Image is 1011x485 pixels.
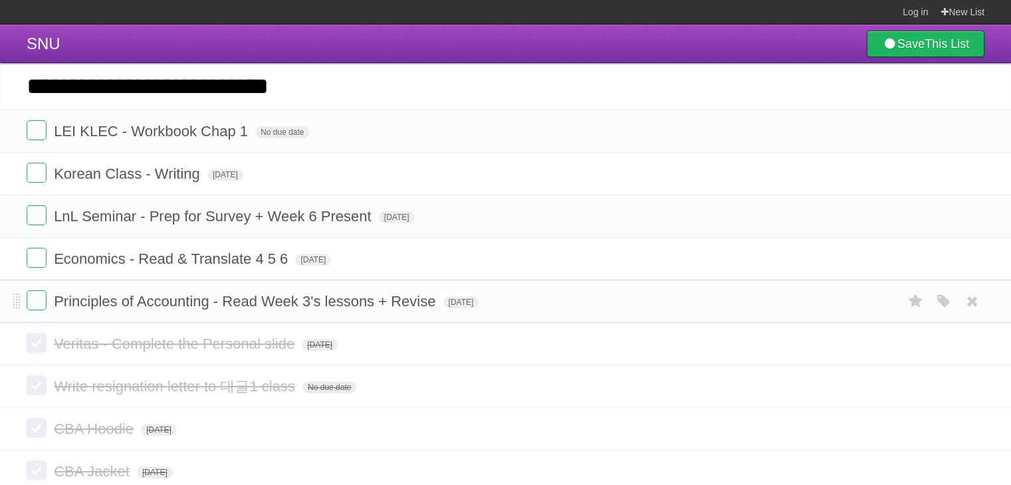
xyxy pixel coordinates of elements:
span: Economics - Read & Translate 4 5 6 [54,250,291,267]
span: No due date [255,126,309,138]
span: CBA Jacket [54,463,133,480]
label: Done [27,375,47,395]
span: LEI KLEC - Workbook Chap 1 [54,123,251,140]
span: Korean Class - Writing [54,165,203,182]
label: Done [27,418,47,438]
span: [DATE] [137,466,173,478]
span: LnL Seminar - Prep for Survey + Week 6 Present [54,208,375,225]
b: This List [925,37,969,50]
span: No due date [302,381,356,393]
label: Done [27,120,47,140]
span: CBA Hoodie [54,421,137,437]
label: Done [27,205,47,225]
label: Done [27,460,47,480]
label: Star task [903,290,929,312]
span: SNU [27,35,60,52]
span: [DATE] [443,296,479,308]
label: Done [27,248,47,268]
label: Done [27,333,47,353]
span: [DATE] [141,424,177,436]
span: [DATE] [207,169,243,181]
a: SaveThis List [867,31,984,57]
label: Done [27,290,47,310]
span: Veritas - Complete the Personal slide [54,336,298,352]
label: Done [27,163,47,183]
span: [DATE] [302,339,338,351]
span: [DATE] [295,254,331,266]
span: Principles of Accounting - Read Week 3's lessons + Revise [54,293,439,310]
span: [DATE] [379,211,415,223]
span: Write resignation letter to 대글1 class [54,378,298,395]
